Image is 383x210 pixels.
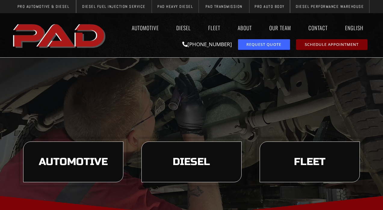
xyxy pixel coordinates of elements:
[260,142,360,183] a: learn more about our fleet services
[296,5,364,8] span: Diesel Performance Warehouse
[17,5,69,8] span: Pro Automotive & Diesel
[264,21,297,35] a: Our Team
[109,21,372,35] nav: Menu
[171,21,196,35] a: Diesel
[255,5,285,8] span: Pro Auto Body
[294,157,326,167] span: Fleet
[23,142,123,183] a: learn more about our automotive services
[173,157,210,167] span: Diesel
[205,5,242,8] span: PAD Transmission
[246,43,281,46] span: Request Quote
[157,5,193,8] span: PAD Heavy Diesel
[11,19,109,52] img: The image shows the word "PAD" in bold, red, uppercase letters with a slight shadow effect.
[303,21,333,35] a: Contact
[182,41,232,48] a: [PHONE_NUMBER]
[232,21,258,35] a: About
[305,43,359,46] span: Schedule Appointment
[202,21,226,35] a: Fleet
[82,5,146,8] span: Diesel Fuel Injection Service
[339,21,372,35] a: English
[296,39,367,50] a: schedule repair or service appointment
[238,39,290,50] a: request a service or repair quote
[11,19,109,52] a: pro automotive and diesel home page
[126,21,165,35] a: Automotive
[141,142,242,183] a: learn more about our diesel services
[39,157,108,167] span: Automotive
